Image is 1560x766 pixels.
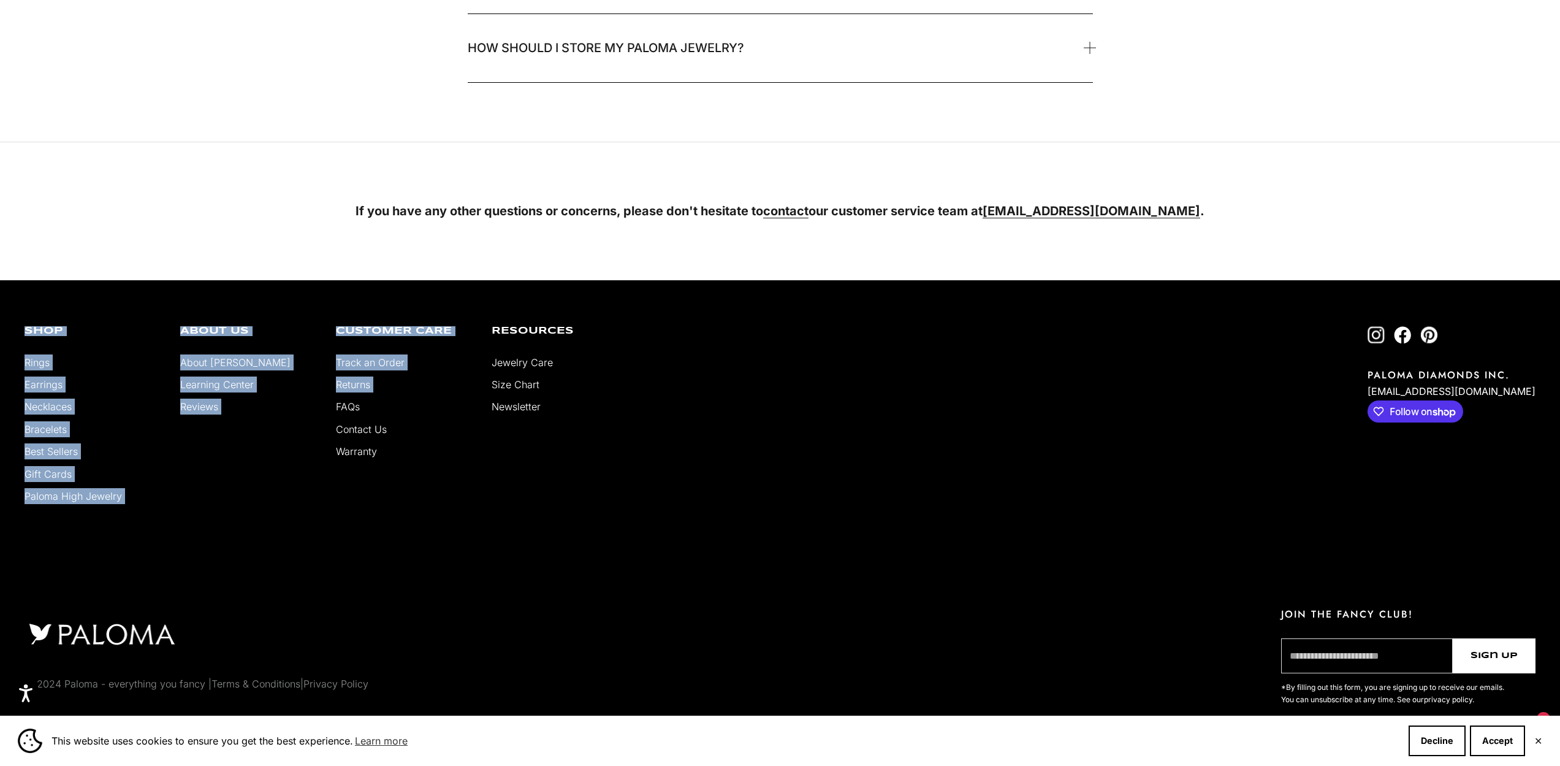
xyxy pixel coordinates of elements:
[1368,382,1535,400] p: [EMAIL_ADDRESS][DOMAIN_NAME]
[1471,649,1518,663] span: Sign Up
[336,423,387,435] a: Contact Us
[25,378,63,391] a: Earrings
[983,204,1200,218] a: [EMAIL_ADDRESS][DOMAIN_NAME]
[1470,726,1525,756] button: Accept
[763,204,809,218] a: contact
[51,732,1399,750] span: This website uses cookies to ensure you get the best experience.
[336,356,405,369] a: Track an Order
[180,400,218,413] a: Reviews
[180,378,254,391] a: Learning Center
[25,423,67,435] a: Bracelets
[1281,607,1535,621] p: JOIN THE FANCY CLUB!
[809,204,983,218] strong: our customer service team at
[336,445,377,458] a: Warranty
[25,676,368,692] p: © 2024 Paloma - everything you fancy | |
[492,378,539,391] a: Size Chart
[336,378,370,391] a: Returns
[1424,695,1474,704] a: privacy policy.
[25,400,72,413] a: Necklaces
[1281,681,1508,706] p: *By filling out this form, you are signing up to receive our emails. You can unsubscribe at any t...
[1453,638,1535,673] button: Sign Up
[25,468,72,480] a: Gift Cards
[1420,326,1437,343] a: Follow on Pinterest
[336,326,473,336] p: Customer Care
[18,729,42,753] img: Cookie banner
[180,326,318,336] p: About Us
[180,356,291,369] a: About [PERSON_NAME]
[1368,368,1535,382] p: PALOMA DIAMONDS INC.
[492,400,541,413] a: Newsletter
[1534,737,1542,745] button: Close
[211,678,300,690] a: Terms & Conditions
[25,356,50,369] a: Rings
[303,678,368,690] a: Privacy Policy
[492,326,629,336] p: Resources
[353,732,409,750] a: Learn more
[1368,326,1385,343] a: Follow on Instagram
[25,621,179,648] img: footer logo
[356,204,763,218] strong: If you have any other questions or concerns, please don't hesitate to
[25,326,162,336] p: Shop
[492,356,553,369] a: Jewelry Care
[25,490,122,502] a: Paloma High Jewelry
[25,445,78,458] a: Best Sellers
[468,14,1093,82] summary: How should I store my Paloma jewelry?
[336,400,360,413] a: FAQs
[1394,326,1411,343] a: Follow on Facebook
[1200,204,1204,218] strong: .
[468,36,744,60] span: How should I store my Paloma jewelry?
[1409,726,1466,756] button: Decline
